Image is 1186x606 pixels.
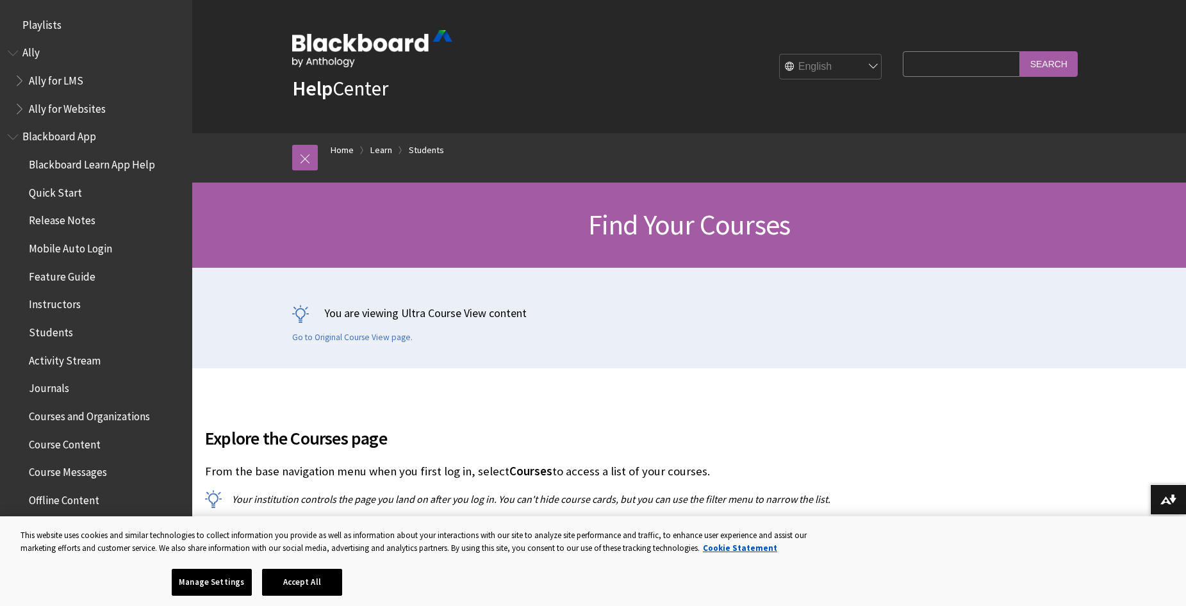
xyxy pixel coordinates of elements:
p: From the base navigation menu when you first log in, select to access a list of your courses. [205,463,984,480]
span: Feature Guide [29,266,95,283]
span: Release Notes [29,210,95,227]
select: Site Language Selector [780,54,882,80]
a: HelpCenter [292,76,388,101]
a: More information about your privacy, opens in a new tab [703,543,777,553]
strong: Help [292,76,333,101]
a: Learn [370,142,392,158]
nav: Book outline for Anthology Ally Help [8,42,185,120]
span: Playlists [22,14,62,31]
img: Blackboard by Anthology [292,30,452,67]
span: Instructors [29,294,81,311]
span: Courses [509,464,552,479]
a: Students [409,142,444,158]
span: Course Content [29,434,101,451]
nav: Book outline for Playlists [8,14,185,36]
span: Explore the Courses page [205,425,984,452]
span: Ally for Websites [29,98,106,115]
span: Mobile Auto Login [29,238,112,255]
span: Blackboard Learn App Help [29,154,155,171]
span: Activity Stream [29,350,101,367]
p: Your institution controls the page you land on after you log in. You can't hide course cards, but... [205,492,984,506]
span: Find Your Courses [588,207,790,242]
input: Search [1020,51,1078,76]
span: Courses and Organizations [29,405,150,423]
span: Blackboard App [22,126,96,143]
span: Students [29,322,73,339]
span: Course Messages [29,462,107,479]
button: Manage Settings [172,569,252,596]
a: Go to Original Course View page. [292,332,413,343]
span: Journals [29,378,69,395]
span: Quick Start [29,182,82,199]
span: Ally for LMS [29,70,83,87]
span: Offline Content [29,489,99,507]
div: This website uses cookies and similar technologies to collect information you provide as well as ... [21,529,830,554]
a: Home [331,142,354,158]
p: You are viewing Ultra Course View content [292,305,1087,321]
span: Ally [22,42,40,60]
button: Accept All [262,569,342,596]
